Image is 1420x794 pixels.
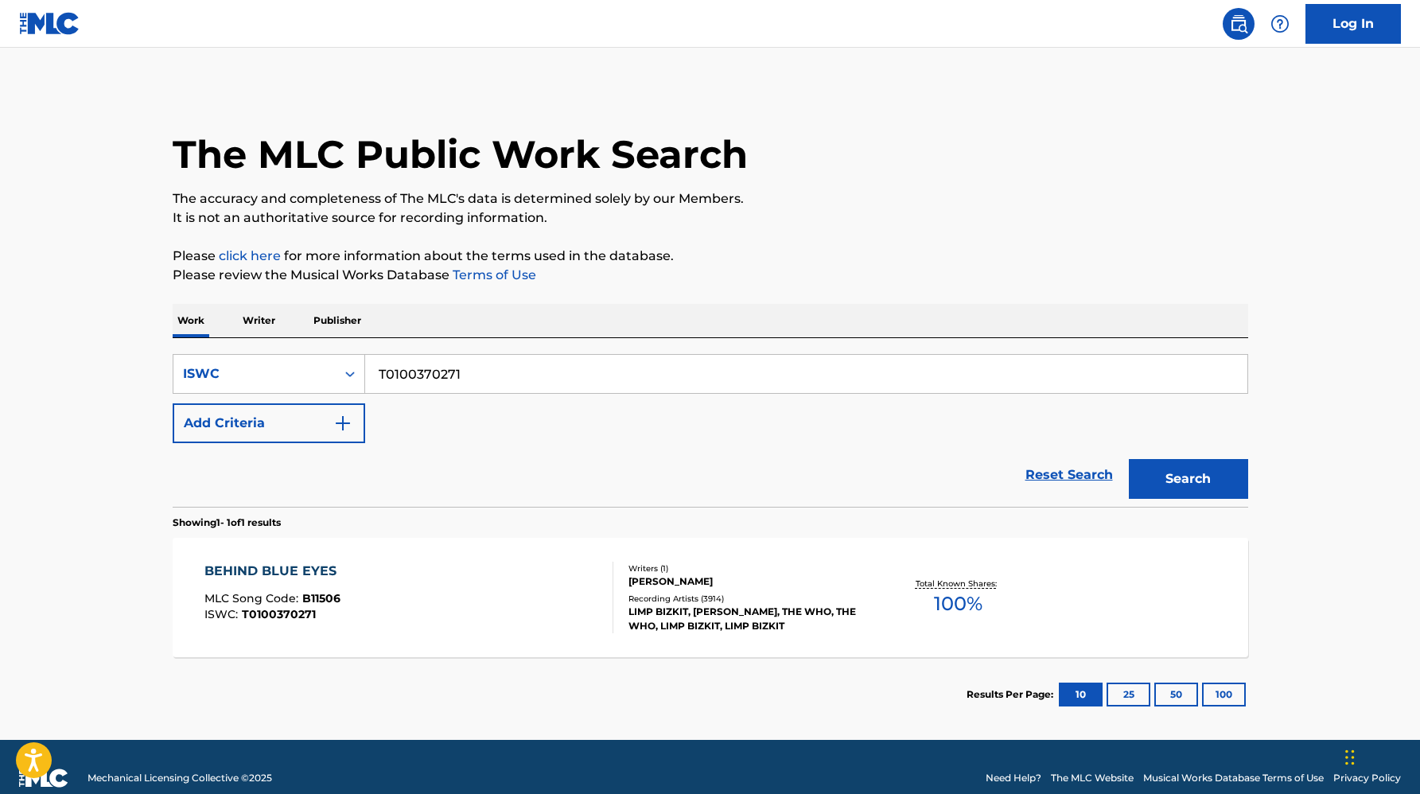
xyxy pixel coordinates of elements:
button: Add Criteria [173,403,365,443]
a: The MLC Website [1051,771,1134,785]
p: Work [173,304,209,337]
p: Please review the Musical Works Database [173,266,1248,285]
div: BEHIND BLUE EYES [204,562,344,581]
span: B11506 [302,591,340,605]
button: 50 [1154,683,1198,706]
button: Search [1129,459,1248,499]
a: Public Search [1223,8,1255,40]
div: Recording Artists ( 3914 ) [628,593,869,605]
span: ISWC : [204,607,242,621]
p: It is not an authoritative source for recording information. [173,208,1248,228]
img: MLC Logo [19,12,80,35]
div: Drag [1345,734,1355,781]
p: Showing 1 - 1 of 1 results [173,516,281,530]
div: Help [1264,8,1296,40]
button: 10 [1059,683,1103,706]
a: Log In [1305,4,1401,44]
div: [PERSON_NAME] [628,574,869,589]
span: MLC Song Code : [204,591,302,605]
form: Search Form [173,354,1248,507]
img: help [1270,14,1290,33]
a: Reset Search [1017,457,1121,492]
p: Please for more information about the terms used in the database. [173,247,1248,266]
img: 9d2ae6d4665cec9f34b9.svg [333,414,352,433]
a: click here [219,248,281,263]
span: Mechanical Licensing Collective © 2025 [88,771,272,785]
span: T0100370271 [242,607,316,621]
p: Results Per Page: [967,687,1057,702]
img: search [1229,14,1248,33]
button: 25 [1107,683,1150,706]
p: Publisher [309,304,366,337]
span: 100 % [934,590,982,618]
a: Musical Works Database Terms of Use [1143,771,1324,785]
a: BEHIND BLUE EYESMLC Song Code:B11506ISWC:T0100370271Writers (1)[PERSON_NAME]Recording Artists (39... [173,538,1248,657]
div: LIMP BIZKIT, [PERSON_NAME], THE WHO, THE WHO, LIMP BIZKIT, LIMP BIZKIT [628,605,869,633]
a: Need Help? [986,771,1041,785]
h1: The MLC Public Work Search [173,130,748,178]
a: Privacy Policy [1333,771,1401,785]
div: ISWC [183,364,326,383]
iframe: Chat Widget [1340,718,1420,794]
div: Writers ( 1 ) [628,562,869,574]
button: 100 [1202,683,1246,706]
p: Total Known Shares: [916,578,1001,590]
p: Writer [238,304,280,337]
img: logo [19,769,68,788]
a: Terms of Use [449,267,536,282]
p: The accuracy and completeness of The MLC's data is determined solely by our Members. [173,189,1248,208]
